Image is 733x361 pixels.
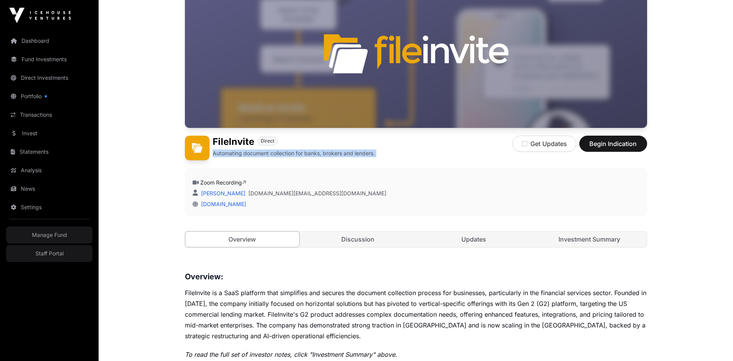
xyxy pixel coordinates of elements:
[579,143,647,151] a: Begin Indication
[579,136,647,152] button: Begin Indication
[6,143,92,160] a: Statements
[185,287,647,341] p: FileInvite is a SaaS platform that simplifies and secures the document collection process for bus...
[6,199,92,216] a: Settings
[694,324,733,361] iframe: Chat Widget
[6,69,92,86] a: Direct Investments
[532,232,647,247] a: Investment Summary
[6,180,92,197] a: News
[6,88,92,105] a: Portfolio
[185,351,397,358] em: To read the full set of investor notes, click "Investment Summary" above.
[6,106,92,123] a: Transactions
[417,232,531,247] a: Updates
[248,190,386,197] a: [DOMAIN_NAME][EMAIL_ADDRESS][DOMAIN_NAME]
[6,51,92,68] a: Fund Investments
[301,232,415,247] a: Discussion
[198,201,246,207] a: [DOMAIN_NAME]
[185,232,647,247] nav: Tabs
[6,125,92,142] a: Invest
[6,245,92,262] a: Staff Portal
[200,179,246,186] a: Zoom Recording
[213,149,375,157] p: Automating document collection for banks, brokers and lenders.
[185,136,210,160] img: FileInvite
[6,227,92,243] a: Manage Fund
[200,190,245,196] a: [PERSON_NAME]
[185,231,300,247] a: Overview
[185,270,647,283] h3: Overview:
[9,8,71,23] img: Icehouse Ventures Logo
[589,139,637,148] span: Begin Indication
[6,32,92,49] a: Dashboard
[213,136,254,148] h1: FileInvite
[512,136,576,152] button: Get Updates
[6,162,92,179] a: Analysis
[261,138,274,144] span: Direct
